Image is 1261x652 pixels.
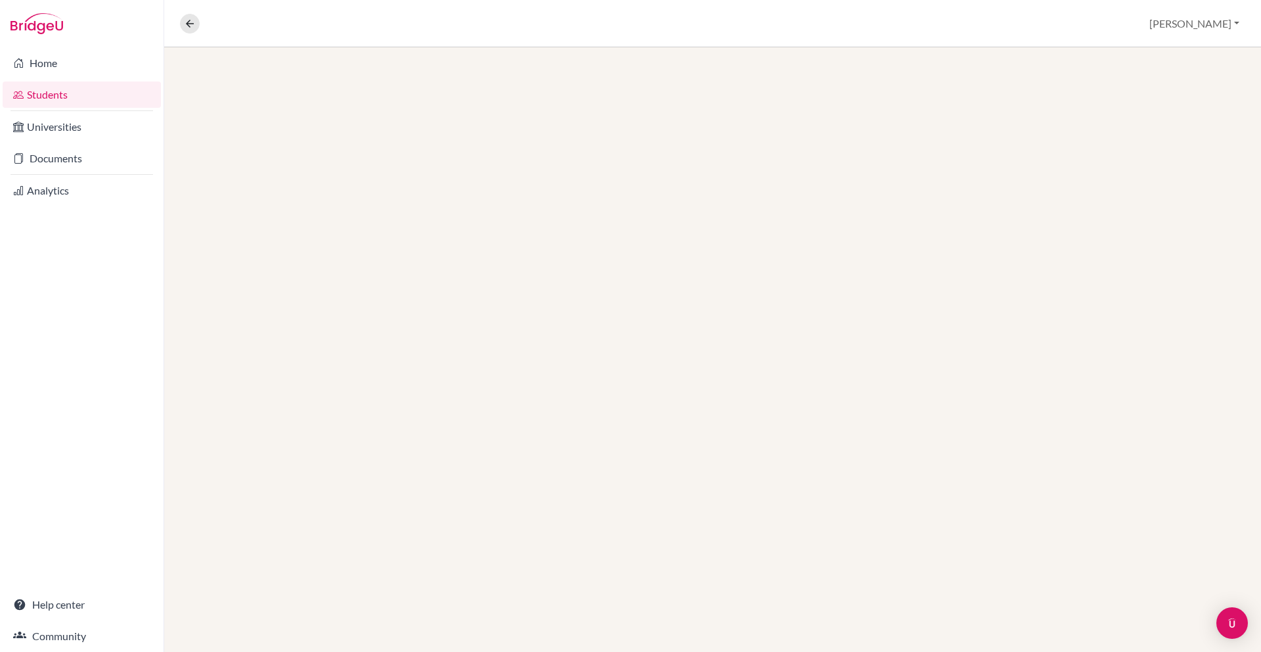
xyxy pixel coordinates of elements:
[3,623,161,649] a: Community
[3,177,161,204] a: Analytics
[3,81,161,108] a: Students
[3,145,161,172] a: Documents
[3,114,161,140] a: Universities
[1143,11,1245,36] button: [PERSON_NAME]
[3,50,161,76] a: Home
[11,13,63,34] img: Bridge-U
[1216,607,1248,639] div: Open Intercom Messenger
[3,592,161,618] a: Help center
